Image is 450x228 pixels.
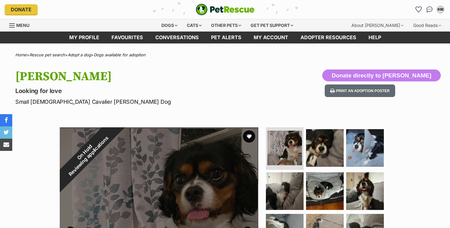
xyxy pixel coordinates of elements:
[63,32,105,43] a: My profile
[15,98,274,106] p: Small [DEMOGRAPHIC_DATA] Cavalier [PERSON_NAME] Dog
[306,172,344,210] img: Photo of Alfie
[266,172,304,210] img: Photo of Alfie
[306,129,344,167] img: Photo of Alfie
[294,32,362,43] a: Adopter resources
[362,32,387,43] a: Help
[5,4,38,15] a: Donate
[425,5,434,14] a: Conversations
[205,32,248,43] a: Pet alerts
[157,19,182,32] div: Dogs
[15,69,274,84] h1: [PERSON_NAME]
[29,52,65,57] a: Rescue pet search
[196,4,255,15] a: PetRescue
[325,84,395,97] button: Print an adoption poster
[67,135,109,177] span: Reviewing applications
[149,32,205,43] a: conversations
[15,87,274,95] p: Looking for love
[248,32,294,43] a: My account
[426,6,433,13] img: chat-41dd97257d64d25036548639549fe6c8038ab92f7586957e7f3b1b290dea8141.svg
[346,129,384,167] img: Photo of Alfie
[196,4,255,15] img: logo-e224e6f780fb5917bec1dbf3a21bbac754714ae5b6737aabdf751b685950b380.svg
[346,172,384,210] img: Photo of Alfie
[436,5,445,14] button: My account
[322,69,441,82] button: Donate directly to [PERSON_NAME]
[68,52,91,57] a: Adopt a dog
[409,19,445,32] div: Good Reads
[15,52,27,57] a: Home
[207,19,245,32] div: Other pets
[414,5,445,14] ul: Account quick links
[437,6,444,13] div: KM
[347,19,408,32] div: About [PERSON_NAME]
[243,130,255,143] button: favourite
[414,5,423,14] a: Favourites
[183,19,206,32] div: Cats
[9,19,34,30] a: Menu
[267,131,302,165] img: Photo of Alfie
[105,32,149,43] a: Favourites
[43,110,130,198] div: On Hold
[16,23,29,28] span: Menu
[246,19,297,32] div: Get pet support
[94,52,146,57] a: Dogs available for adoption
